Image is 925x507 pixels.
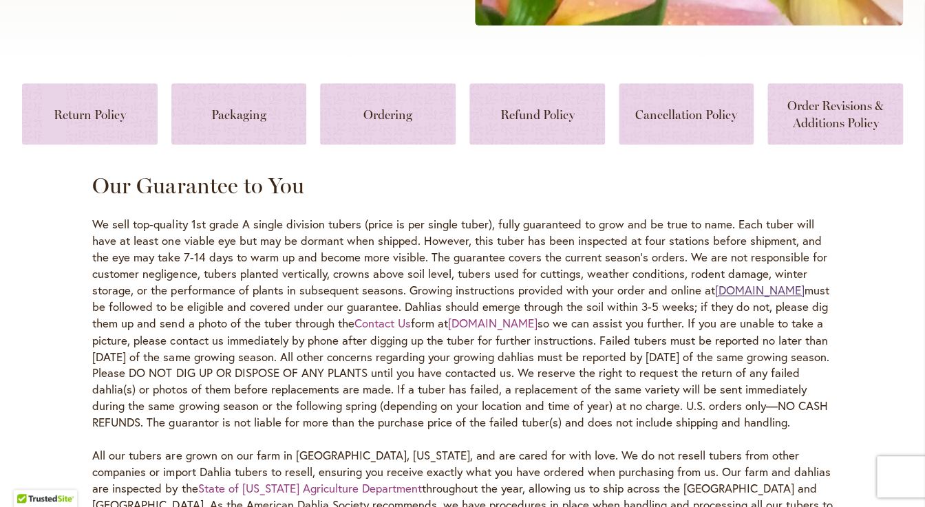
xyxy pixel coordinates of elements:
a: [DOMAIN_NAME] [714,282,804,298]
p: We sell top-quality 1st grade A single division tubers (price is per single tuber), fully guarant... [92,216,832,431]
h3: Our Guarantee to You [92,172,832,199]
a: [DOMAIN_NAME] [447,315,537,331]
a: Contact Us [354,315,410,331]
